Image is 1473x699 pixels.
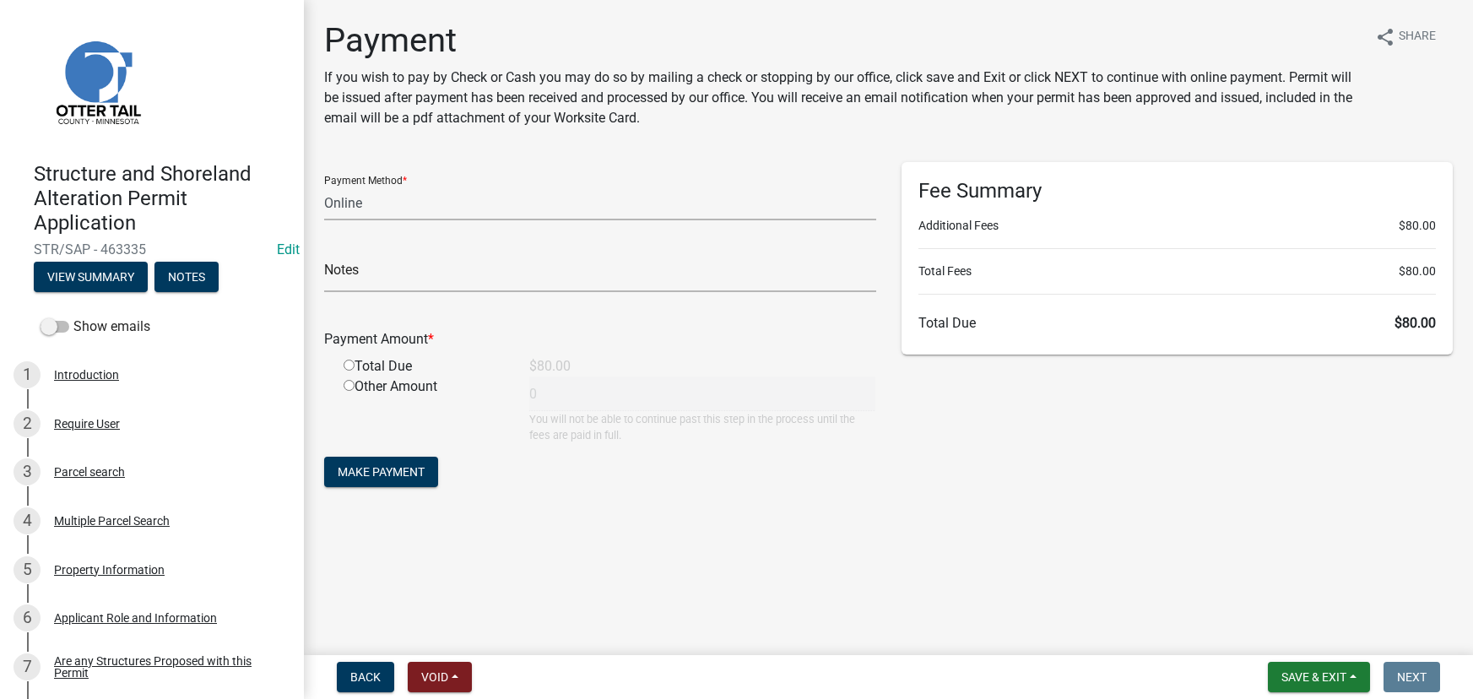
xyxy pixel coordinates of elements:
[14,507,41,534] div: 4
[408,662,472,692] button: Void
[1362,20,1449,53] button: shareShare
[918,315,1437,331] h6: Total Due
[1394,315,1436,331] span: $80.00
[54,418,120,430] div: Require User
[337,662,394,692] button: Back
[1281,670,1346,684] span: Save & Exit
[14,653,41,680] div: 7
[1384,662,1440,692] button: Next
[14,361,41,388] div: 1
[14,604,41,631] div: 6
[1268,662,1370,692] button: Save & Exit
[54,369,119,381] div: Introduction
[54,466,125,478] div: Parcel search
[34,272,148,285] wm-modal-confirm: Summary
[41,317,150,337] label: Show emails
[331,356,517,377] div: Total Due
[338,465,425,479] span: Make Payment
[918,263,1437,280] li: Total Fees
[277,241,300,257] wm-modal-confirm: Edit Application Number
[1399,27,1436,47] span: Share
[14,410,41,437] div: 2
[34,241,270,257] span: STR/SAP - 463335
[34,162,290,235] h4: Structure and Shoreland Alteration Permit Application
[54,564,165,576] div: Property Information
[324,20,1362,61] h1: Payment
[1399,217,1436,235] span: $80.00
[918,179,1437,203] h6: Fee Summary
[331,377,517,443] div: Other Amount
[14,556,41,583] div: 5
[154,272,219,285] wm-modal-confirm: Notes
[14,458,41,485] div: 3
[350,670,381,684] span: Back
[54,612,217,624] div: Applicant Role and Information
[324,68,1362,128] p: If you wish to pay by Check or Cash you may do so by mailing a check or stopping by our office, c...
[54,655,277,679] div: Are any Structures Proposed with this Permit
[311,329,889,349] div: Payment Amount
[1375,27,1395,47] i: share
[1399,263,1436,280] span: $80.00
[421,670,448,684] span: Void
[324,457,438,487] button: Make Payment
[34,18,160,144] img: Otter Tail County, Minnesota
[1397,670,1427,684] span: Next
[154,262,219,292] button: Notes
[918,217,1437,235] li: Additional Fees
[54,515,170,527] div: Multiple Parcel Search
[277,241,300,257] a: Edit
[34,262,148,292] button: View Summary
